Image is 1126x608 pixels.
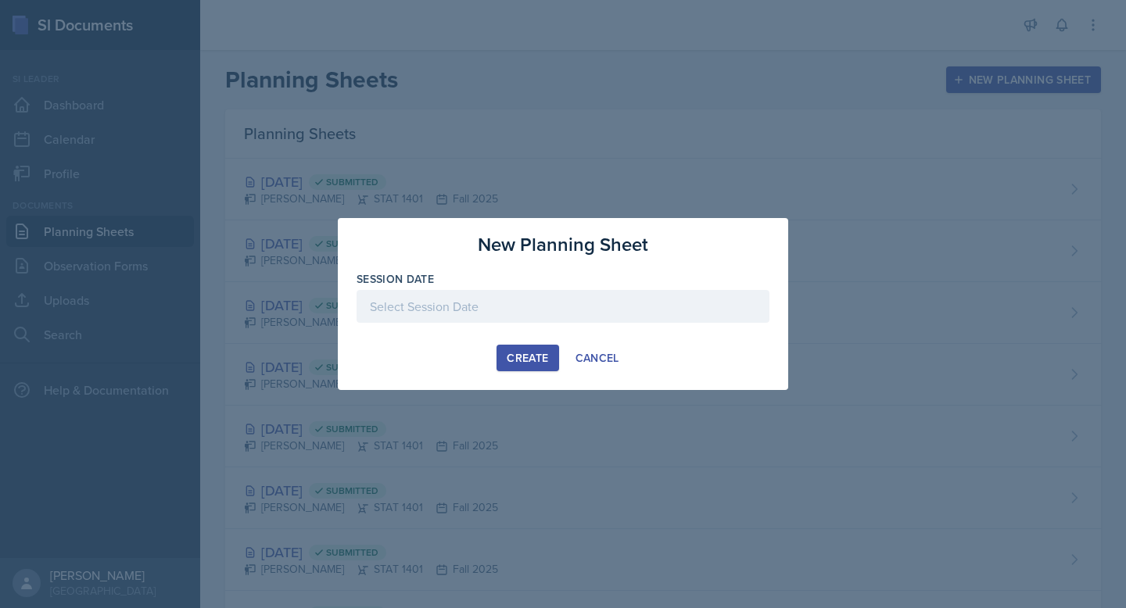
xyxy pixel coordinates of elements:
[565,345,629,371] button: Cancel
[507,352,548,364] div: Create
[478,231,648,259] h3: New Planning Sheet
[357,271,434,287] label: Session Date
[497,345,558,371] button: Create
[576,352,619,364] div: Cancel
